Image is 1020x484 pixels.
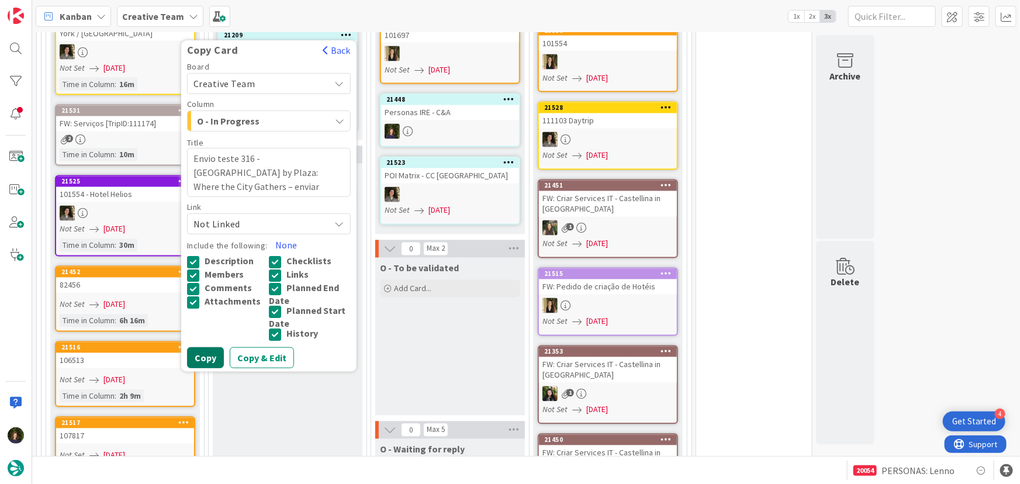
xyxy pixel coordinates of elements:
i: Not Set [385,205,410,216]
div: 21518101554 [539,25,677,51]
div: 21448Personas IRE - C&A [381,95,519,120]
span: Kanban [60,9,92,23]
i: Not Set [60,450,85,461]
button: O - In Progress [187,111,351,132]
img: MS [542,132,558,147]
div: MS [56,44,194,60]
div: 6h 16m [116,314,148,327]
div: MS [539,132,677,147]
div: 21209Copy CardBackBoardCreative TeamColumnO - In ProgressTitleEnvio teste 316 - [GEOGRAPHIC_DATA]... [219,30,357,77]
span: Description [205,255,254,267]
div: 101554 [539,36,677,51]
div: York / [GEOGRAPHIC_DATA] [56,26,194,41]
div: 82456 [56,278,194,293]
button: History [269,328,351,341]
button: Attachments [187,296,269,309]
div: 16m [116,78,137,91]
div: 21523POI Matrix - CC [GEOGRAPHIC_DATA] [381,158,519,184]
div: 21516 [61,344,194,352]
span: 1x [789,11,804,22]
span: 3x [820,11,836,22]
span: : [115,78,116,91]
a: 21516106513Not Set[DATE]Time in Column:2h 9m [55,341,195,407]
a: 21523POI Matrix - CC [GEOGRAPHIC_DATA]MSNot Set[DATE] [380,157,520,225]
span: Not Linked [193,216,324,232]
div: 21450 [539,435,677,445]
span: [DATE] [103,223,125,236]
div: 21531 [56,106,194,116]
span: O - In Progress [197,114,285,129]
div: Archive [830,69,861,83]
div: 111103 Daytrip [539,113,677,129]
img: MC [8,427,24,444]
div: 21531FW: Serviços [TripID:111174] [56,106,194,132]
div: 20054 [853,465,877,476]
a: 21525101554 - Hotel HeliosMSNot Set[DATE]Time in Column:30m [55,175,195,257]
span: [DATE] [103,299,125,311]
div: 21209 [224,31,357,39]
span: [DATE] [103,450,125,462]
img: BC [542,386,558,402]
span: 0 [401,423,421,437]
span: 0 [401,242,421,256]
span: [DATE] [586,238,608,250]
div: 21528 [539,103,677,113]
div: 21353 [544,348,677,356]
button: Description [187,255,269,269]
i: Not Set [60,299,85,310]
div: 21515FW: Pedido de criação de Hotéis [539,269,677,295]
div: 2h 9m [116,390,144,403]
a: 21518101554SPNot Set[DATE] [538,24,678,92]
span: 1 [566,223,574,231]
div: Max 5 [427,427,445,433]
div: 21450 [544,436,677,444]
div: Time in Column [60,390,115,403]
div: Personas IRE - C&A [381,105,519,120]
button: Back [322,44,351,57]
img: MC [385,124,400,139]
div: Time in Column [60,78,115,91]
span: 2 [65,135,73,143]
div: Delete [831,275,860,289]
div: SP [381,46,519,61]
span: Links [286,269,309,281]
img: IG [542,220,558,236]
div: FW: Criar Services IT - Castellina in [GEOGRAPHIC_DATA] [539,191,677,217]
img: MS [60,206,75,221]
div: 21525 [61,178,194,186]
div: 21531 [61,107,194,115]
span: [DATE] [586,404,608,416]
span: History [286,328,318,340]
img: avatar [8,460,24,476]
i: Not Set [385,64,410,75]
button: Members [187,269,269,282]
div: Time in Column [60,148,115,161]
span: Add Card... [394,284,431,294]
button: Comments [187,282,269,296]
i: Not Set [60,224,85,234]
img: MS [60,44,75,60]
div: 21353 [539,347,677,357]
span: Attachments [205,296,261,307]
div: 21515 [544,270,677,278]
div: FW: Serviços [TripID:111174] [56,116,194,132]
a: 21209Copy CardBackBoardCreative TeamColumnO - In ProgressTitleEnvio teste 316 - [GEOGRAPHIC_DATA]... [217,29,358,131]
i: Not Set [542,150,568,161]
div: SP [539,54,677,70]
div: 21516106513 [56,343,194,368]
i: Not Set [542,405,568,415]
span: Creative Team [193,78,255,90]
i: Not Set [542,238,568,249]
div: FW: Criar Services IT - Castellina in [GEOGRAPHIC_DATA] [539,357,677,383]
span: [DATE] [586,150,608,162]
div: 21448 [386,96,519,104]
span: Planned Start Date [269,305,345,330]
span: : [115,239,116,252]
div: 21516 [56,343,194,353]
div: 21209Copy CardBackBoardCreative TeamColumnO - In ProgressTitleEnvio teste 316 - [GEOGRAPHIC_DATA]... [219,30,357,40]
div: 21451 [544,182,677,190]
div: Max 2 [427,246,445,252]
div: 21517 [61,419,194,427]
span: : [115,314,116,327]
div: 21523 [386,159,519,167]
